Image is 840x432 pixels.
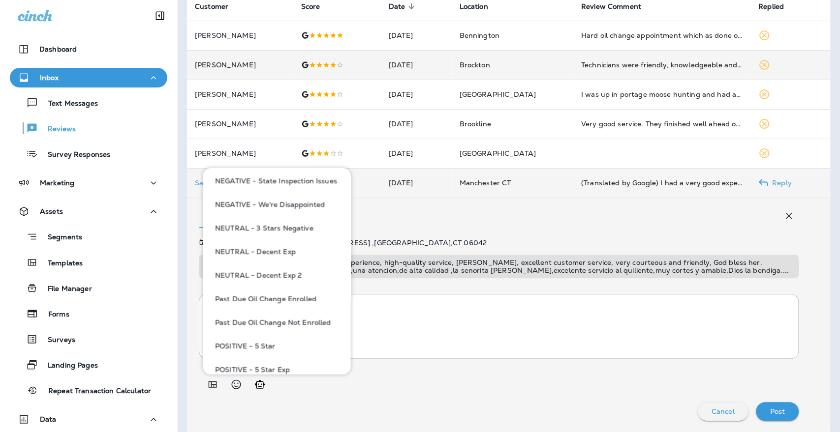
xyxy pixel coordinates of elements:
[10,144,167,164] button: Survey Responses
[40,415,57,423] p: Data
[38,99,98,109] p: Text Messages
[581,119,743,129] div: Very good service. They finished well ahead of schedule.
[381,168,452,198] td: [DATE]
[195,31,285,39] p: [PERSON_NAME]
[195,2,241,11] span: Customer
[211,358,342,381] button: POSITIVE - 5 Star Exp
[389,2,405,11] span: Date
[381,80,452,109] td: [DATE]
[195,61,285,69] p: [PERSON_NAME]
[203,259,795,274] p: (Translated by Google) I had a very good experience, high-quality service, [PERSON_NAME], excelle...
[10,252,167,273] button: Templates
[301,2,333,11] span: Score
[581,89,743,99] div: I was up in portage moose hunting and had a leak went down to VIP and they helped me out. They go...
[459,178,511,187] span: Manchester CT
[211,263,342,287] button: NEUTRAL - Decent Exp 2
[10,39,167,59] button: Dashboard
[770,407,785,415] p: Post
[389,2,418,11] span: Date
[38,336,75,345] p: Surveys
[10,173,167,193] button: Marketing
[10,354,167,375] button: Landing Pages
[211,240,342,263] button: NEUTRAL - Decent Exp
[10,303,167,324] button: Forms
[459,60,490,69] span: Brockton
[10,409,167,429] button: Data
[381,50,452,80] td: [DATE]
[38,150,110,160] p: Survey Responses
[146,6,174,26] button: Collapse Sidebar
[195,90,285,98] p: [PERSON_NAME]
[10,118,167,139] button: Reviews
[10,329,167,349] button: Surveys
[301,2,320,11] span: Score
[199,201,251,236] button: Reply
[195,120,285,128] p: [PERSON_NAME]
[459,119,491,128] span: Brookline
[381,21,452,50] td: [DATE]
[10,68,167,87] button: Inbox
[381,109,452,139] td: [DATE]
[10,380,167,401] button: Repeat Transaction Calculator
[211,311,342,334] button: Past Due Oil Change Not Enrolled
[211,216,342,240] button: NEUTRAL - 3 Stars Negative
[40,179,74,187] p: Marketing
[581,2,641,11] span: Review Comment
[10,92,167,113] button: Text Messages
[226,374,246,394] button: Select an emoji
[250,374,270,394] button: Generate AI response
[758,2,784,11] span: Replied
[211,334,342,358] button: POSITIVE - 5 Star
[459,2,500,11] span: Location
[195,179,285,187] div: Click to view Customer Drawer
[459,90,535,99] span: [GEOGRAPHIC_DATA]
[38,285,92,294] p: File Manager
[211,169,342,193] button: NEGATIVE - State Inspection Issues
[10,278,167,298] button: File Manager
[40,207,63,215] p: Assets
[581,30,743,40] div: Hard oil change appointment which as done on time and exactly as described.
[768,179,792,187] p: Reply
[38,361,98,371] p: Landing Pages
[10,226,167,247] button: Segments
[712,407,735,415] p: Cancel
[203,374,222,394] button: Add in a premade template
[38,259,83,268] p: Templates
[581,2,654,11] span: Review Comment
[211,287,342,311] button: Past Due Oil Change Enrolled
[698,402,748,421] button: Cancel
[459,31,499,40] span: Bennington
[758,2,797,11] span: Replied
[581,60,743,70] div: Technicians were friendly, knowledgeable and explained issues clearly.
[211,193,342,216] button: NEGATIVE - We're Disappointed
[40,74,59,82] p: Inbox
[39,45,77,53] p: Dashboard
[38,233,82,243] p: Segments
[581,178,743,188] div: (Translated by Google) I had a very good experience, high-quality service, Miss Jenn Rivera, exce...
[245,238,487,247] span: Manchester CT - [STREET_ADDRESS] , [GEOGRAPHIC_DATA] , CT 06042
[756,402,799,421] button: Post
[459,149,535,158] span: [GEOGRAPHIC_DATA]
[195,149,285,157] p: [PERSON_NAME]
[10,202,167,221] button: Assets
[195,179,285,187] p: Santa Saguer
[38,125,76,134] p: Reviews
[38,310,69,319] p: Forms
[38,387,151,396] p: Repeat Transaction Calculator
[459,2,488,11] span: Location
[195,2,228,11] span: Customer
[381,139,452,168] td: [DATE]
